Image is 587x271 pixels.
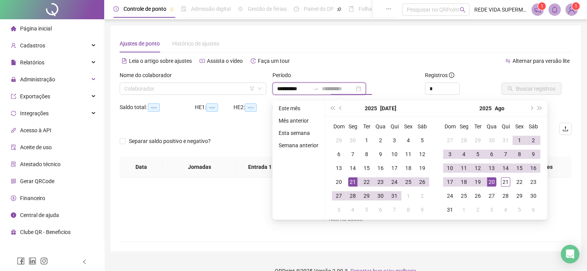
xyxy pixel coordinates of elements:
[20,195,45,201] span: Financeiro
[443,147,457,161] td: 2025-08-03
[376,191,385,200] div: 30
[513,203,526,217] td: 2025-09-05
[459,177,469,187] div: 18
[473,150,482,159] div: 5
[362,205,371,214] div: 5
[501,177,510,187] div: 21
[404,205,413,214] div: 8
[195,103,233,112] div: HE 1:
[474,5,527,14] span: REDE VIDA SUPERMERCADOS LTDA
[334,191,343,200] div: 27
[401,147,415,161] td: 2025-07-11
[362,150,371,159] div: 8
[126,137,214,145] span: Separar saldo positivo e negativo?
[248,6,287,12] span: Gestão de férias
[348,150,357,159] div: 7
[387,120,401,133] th: Qui
[513,189,526,203] td: 2025-08-29
[561,245,579,263] div: Open Intercom Messenger
[82,259,87,264] span: left
[387,161,401,175] td: 2025-07-17
[374,203,387,217] td: 2025-08-06
[294,6,299,12] span: dashboard
[238,6,243,12] span: sun
[515,136,524,145] div: 1
[250,86,254,91] span: filter
[501,82,562,95] button: Buscar registros
[348,191,357,200] div: 28
[113,6,119,12] span: clock-circle
[529,163,538,173] div: 16
[499,120,513,133] th: Qui
[120,71,177,79] label: Nome do colaborador
[501,136,510,145] div: 31
[374,175,387,189] td: 2025-07-23
[415,161,429,175] td: 2025-07-19
[401,133,415,147] td: 2025-07-04
[459,163,469,173] div: 11
[499,189,513,203] td: 2025-08-28
[551,6,558,13] span: bell
[459,136,469,145] div: 28
[20,93,50,99] span: Exportações
[473,163,482,173] div: 12
[566,4,577,15] img: 1924
[526,161,540,175] td: 2025-08-16
[418,191,427,200] div: 2
[11,26,16,31] span: home
[471,175,485,189] td: 2025-08-19
[313,86,319,92] span: swap-right
[415,203,429,217] td: 2025-08-09
[360,133,374,147] td: 2025-07-01
[495,101,504,116] button: month panel
[11,128,16,133] span: api
[457,120,471,133] th: Seg
[449,72,454,78] span: info-circle
[401,203,415,217] td: 2025-08-08
[499,203,513,217] td: 2025-09-04
[362,191,371,200] div: 29
[390,150,399,159] div: 10
[473,205,482,214] div: 2
[334,150,343,159] div: 6
[29,257,36,265] span: linkedin
[20,110,49,116] span: Integrações
[443,175,457,189] td: 2025-08-17
[17,257,25,265] span: facebook
[20,59,44,66] span: Relatórios
[499,161,513,175] td: 2025-08-14
[360,203,374,217] td: 2025-08-05
[123,6,166,12] span: Controle de ponto
[487,191,496,200] div: 27
[457,161,471,175] td: 2025-08-11
[332,120,346,133] th: Dom
[346,120,360,133] th: Seg
[505,58,511,64] span: swap
[445,191,455,200] div: 24
[471,161,485,175] td: 2025-08-12
[360,175,374,189] td: 2025-07-22
[374,120,387,133] th: Qua
[11,162,16,167] span: solution
[237,157,283,178] th: Entrada 1
[120,157,162,178] th: Data
[404,150,413,159] div: 11
[360,120,374,133] th: Ter
[513,120,526,133] th: Sex
[390,163,399,173] div: 17
[20,42,45,49] span: Cadastros
[258,58,290,64] span: Faça um tour
[418,205,427,214] div: 9
[473,136,482,145] div: 29
[380,101,396,116] button: month panel
[11,43,16,48] span: user-add
[387,203,401,217] td: 2025-08-07
[207,58,243,64] span: Assista o vídeo
[527,101,535,116] button: next-year
[162,157,237,178] th: Jornadas
[20,127,51,133] span: Acesso à API
[374,147,387,161] td: 2025-07-09
[346,133,360,147] td: 2025-06-30
[374,161,387,175] td: 2025-07-16
[415,133,429,147] td: 2025-07-05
